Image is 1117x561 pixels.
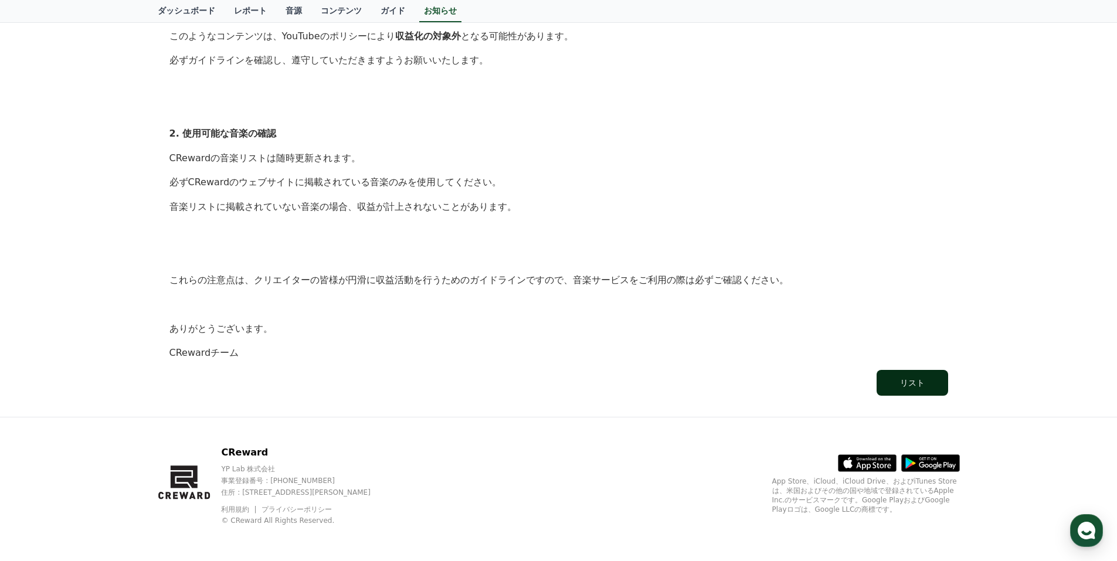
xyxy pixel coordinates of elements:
a: 利用規約 [221,505,258,514]
div: CReward [64,6,110,19]
p: これらの注意点は、クリエイターの皆様が円滑に収益活動を行うためのガイドラインですので、音楽サービスをご利用の際は必ずご確認ください。 [169,273,948,288]
a: リスト [169,370,948,396]
p: このようなコンテンツは、YouTubeのポリシーにより となる可能性があります。 [169,29,948,44]
a: プライバシーポリシー [262,505,332,514]
p: © CReward All Rights Reserved. [221,516,391,525]
p: 事業登録番号 : [PHONE_NUMBER] [221,476,391,485]
b: カスタマーサポートは下記の期間休業 [34,55,191,77]
strong: 収益化の対象外 [395,30,461,42]
p: 必ずCRewardのウェブサイトに掲載されている音楽のみを使用してください。 [169,175,948,190]
div: リスト [900,377,925,389]
p: YP Lab 株式会社 [221,464,391,474]
div: なお、翌週の出金は通常通り行われます。 [34,101,198,124]
div: 連休のため、 いたします。 [34,54,198,77]
img: thumbnail [26,150,184,308]
div: Back on [DATE] 8:30 AM [64,19,149,29]
div: 休業期間：2025年10月3日（金）～10月9日（木） [34,77,198,101]
strong: 2. 使用可能な音楽の確認 [169,128,277,139]
p: 住所 : [STREET_ADDRESS][PERSON_NAME] [221,488,391,497]
div: ありがとうございます。 [34,130,198,142]
p: CRewardの音楽リストは随時更新されます。 [169,151,948,166]
div: いつもクリワードをご利用いただきありがとうございます。 [34,30,198,54]
button: Start a Chat [12,369,220,393]
p: CReward [221,446,391,460]
p: ありがとうございます。 [169,321,948,336]
button: リスト [877,370,948,396]
p: 音楽リストに掲載されていない音楽の場合、収益が計上されないことがあります。 [169,199,948,215]
p: CRewardチーム [169,345,948,361]
p: 必ずガイドラインを確認し、遵守していただきますようお願いいたします。 [169,53,948,68]
p: App Store、iCloud、iCloud Drive、およびiTunes Storeは、米国およびその他の国や地域で登録されているApple Inc.のサービスマークです。Google P... [772,477,960,514]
